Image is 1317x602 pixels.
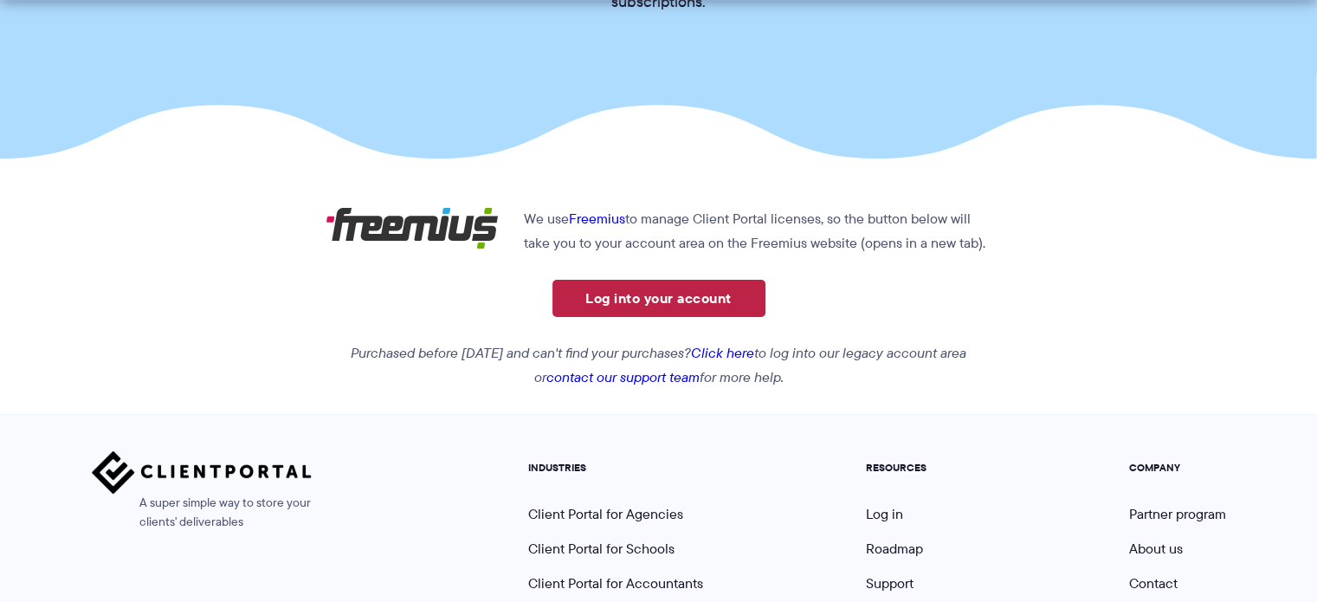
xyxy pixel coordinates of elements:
[351,343,966,387] em: Purchased before [DATE] and can't find your purchases? to log into our legacy account area or for...
[1129,462,1226,474] h5: COMPANY
[528,539,675,559] a: Client Portal for Schools
[528,462,703,474] h5: INDUSTRIES
[552,280,765,317] a: Log into your account
[1129,539,1183,559] a: About us
[866,504,903,524] a: Log in
[866,573,914,593] a: Support
[866,462,966,474] h5: RESOURCES
[1129,504,1226,524] a: Partner program
[92,494,312,532] span: A super simple way to store your clients' deliverables
[546,367,700,387] a: contact our support team
[568,209,624,229] a: Freemius
[866,539,923,559] a: Roadmap
[326,207,991,256] p: We use to manage Client Portal licenses, so the button below will take you to your account area o...
[326,207,499,249] img: Freemius logo
[528,504,683,524] a: Client Portal for Agencies
[1129,573,1178,593] a: Contact
[528,573,703,593] a: Client Portal for Accountants
[691,343,754,363] a: Click here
